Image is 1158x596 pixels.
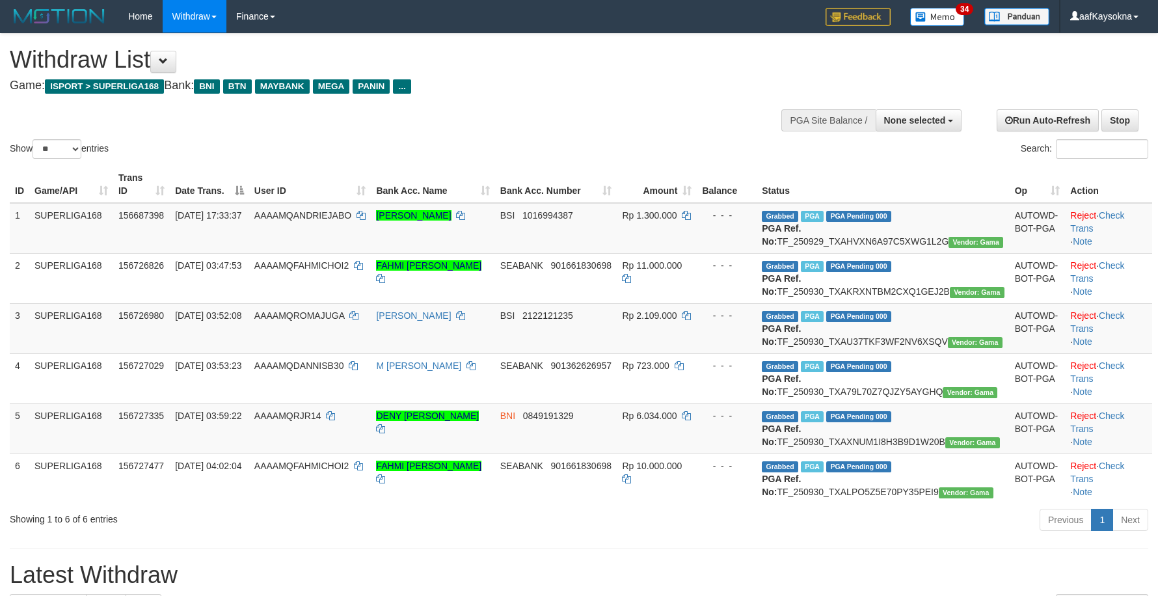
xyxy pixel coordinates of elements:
span: PANIN [353,79,390,94]
span: Rp 11.000.000 [622,260,682,271]
span: BNI [194,79,219,94]
span: Grabbed [762,211,798,222]
td: TF_250930_TXALPO5Z5E70PY35PEI9 [757,454,1009,504]
a: Note [1073,386,1092,397]
td: SUPERLIGA168 [29,353,113,403]
th: Bank Acc. Number: activate to sort column ascending [495,166,617,203]
td: 2 [10,253,29,303]
b: PGA Ref. No: [762,323,801,347]
span: Vendor URL: https://trx31.1velocity.biz [939,487,993,498]
span: Vendor URL: https://trx31.1velocity.biz [943,387,997,398]
span: Grabbed [762,411,798,422]
th: Trans ID: activate to sort column ascending [113,166,170,203]
span: 156726980 [118,310,164,321]
a: Note [1073,336,1092,347]
td: · · [1065,454,1152,504]
td: AUTOWD-BOT-PGA [1010,203,1066,254]
span: Vendor URL: https://trx31.1velocity.biz [950,287,1004,298]
span: PGA Pending [826,311,891,322]
span: AAAAMQFAHMICHOI2 [254,461,349,471]
span: AAAAMQDANNISB30 [254,360,344,371]
span: Vendor URL: https://trx31.1velocity.biz [945,437,1000,448]
b: PGA Ref. No: [762,474,801,497]
b: PGA Ref. No: [762,273,801,297]
td: 1 [10,203,29,254]
span: Marked by aafandaneth [801,261,824,272]
td: · · [1065,303,1152,353]
span: Rp 2.109.000 [622,310,677,321]
td: 4 [10,353,29,403]
span: Marked by aafsoycanthlai [801,211,824,222]
h1: Withdraw List [10,47,759,73]
a: Check Trans [1070,360,1124,384]
span: 34 [956,3,973,15]
span: SEABANK [500,260,543,271]
a: Check Trans [1070,461,1124,484]
a: [PERSON_NAME] [376,210,451,221]
img: Button%20Memo.svg [910,8,965,26]
button: None selected [876,109,962,131]
span: Rp 6.034.000 [622,411,677,421]
div: Showing 1 to 6 of 6 entries [10,508,473,526]
th: Status [757,166,1009,203]
span: Vendor URL: https://trx31.1velocity.biz [948,337,1003,348]
td: TF_250929_TXAHVXN6A97C5XWG1L2G [757,203,1009,254]
th: ID [10,166,29,203]
td: SUPERLIGA168 [29,403,113,454]
th: Op: activate to sort column ascending [1010,166,1066,203]
div: - - - [702,209,751,222]
a: [PERSON_NAME] [376,310,451,321]
td: AUTOWD-BOT-PGA [1010,303,1066,353]
div: - - - [702,259,751,272]
b: PGA Ref. No: [762,223,801,247]
span: BSI [500,310,515,321]
a: Note [1073,236,1092,247]
div: PGA Site Balance / [781,109,875,131]
td: TF_250930_TXAKRXNTBM2CXQ1GEJ2B [757,253,1009,303]
span: PGA Pending [826,461,891,472]
td: 5 [10,403,29,454]
input: Search: [1056,139,1148,159]
span: [DATE] 04:02:04 [175,461,241,471]
b: PGA Ref. No: [762,424,801,447]
span: 156726826 [118,260,164,271]
a: Stop [1101,109,1138,131]
span: PGA Pending [826,361,891,372]
span: Grabbed [762,461,798,472]
span: 156727477 [118,461,164,471]
th: Game/API: activate to sort column ascending [29,166,113,203]
span: Copy 901362626957 to clipboard [551,360,612,371]
a: Run Auto-Refresh [997,109,1099,131]
td: · · [1065,253,1152,303]
td: · · [1065,353,1152,403]
a: DENY [PERSON_NAME] [376,411,479,421]
td: AUTOWD-BOT-PGA [1010,353,1066,403]
td: AUTOWD-BOT-PGA [1010,454,1066,504]
div: - - - [702,309,751,322]
span: [DATE] 03:53:23 [175,360,241,371]
span: 156727335 [118,411,164,421]
span: Grabbed [762,261,798,272]
td: TF_250930_TXAU37TKF3WF2NV6XSQV [757,303,1009,353]
td: 6 [10,454,29,504]
a: Check Trans [1070,210,1124,234]
span: Vendor URL: https://trx31.1velocity.biz [949,237,1003,248]
td: TF_250930_TXA79L70Z7QJZY5AYGHQ [757,353,1009,403]
span: ... [393,79,411,94]
span: Copy 901661830698 to clipboard [551,461,612,471]
th: Amount: activate to sort column ascending [617,166,697,203]
a: Reject [1070,360,1096,371]
span: BSI [500,210,515,221]
span: AAAAMQROMAJUGA [254,310,344,321]
span: PGA Pending [826,411,891,422]
span: BNI [500,411,515,421]
span: Marked by aafromsomean [801,311,824,322]
a: Previous [1040,509,1092,531]
span: AAAAMQRJR14 [254,411,321,421]
a: FAHMI [PERSON_NAME] [376,461,481,471]
h1: Latest Withdraw [10,562,1148,588]
a: Note [1073,437,1092,447]
span: Grabbed [762,311,798,322]
td: SUPERLIGA168 [29,454,113,504]
span: 156687398 [118,210,164,221]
